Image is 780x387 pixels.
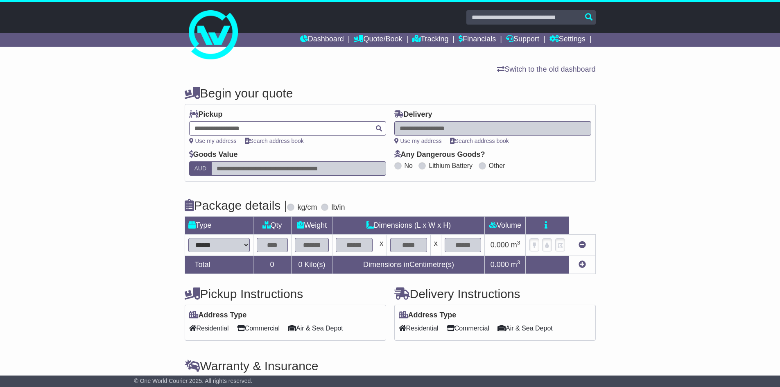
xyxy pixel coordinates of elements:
sup: 3 [517,240,520,246]
h4: Delivery Instructions [394,287,596,301]
label: Lithium Battery [429,162,473,170]
label: Goods Value [189,150,238,159]
label: Address Type [399,311,457,320]
h4: Package details | [185,199,287,212]
h4: Pickup Instructions [185,287,386,301]
a: Use my address [394,138,442,144]
td: Kilo(s) [291,256,332,274]
span: Commercial [447,322,489,335]
a: Support [506,33,539,47]
a: Search address book [245,138,304,144]
a: Search address book [450,138,509,144]
sup: 3 [517,259,520,265]
a: Settings [549,33,586,47]
a: Financials [459,33,496,47]
td: x [430,235,441,256]
a: Tracking [412,33,448,47]
td: x [376,235,387,256]
td: Dimensions in Centimetre(s) [332,256,485,274]
typeahead: Please provide city [189,121,386,136]
a: Switch to the old dashboard [497,65,595,73]
span: 0.000 [491,241,509,249]
span: 0.000 [491,260,509,269]
td: Total [185,256,253,274]
label: Address Type [189,311,247,320]
a: Add new item [579,260,586,269]
td: Dimensions (L x W x H) [332,217,485,235]
span: Residential [399,322,439,335]
label: No [405,162,413,170]
span: Residential [189,322,229,335]
td: Type [185,217,253,235]
span: Air & Sea Depot [497,322,553,335]
label: Delivery [394,110,432,119]
label: AUD [189,161,212,176]
label: Other [489,162,505,170]
h4: Begin your quote [185,86,596,100]
label: Pickup [189,110,223,119]
label: Any Dangerous Goods? [394,150,485,159]
td: Weight [291,217,332,235]
td: Qty [253,217,291,235]
label: kg/cm [297,203,317,212]
td: Volume [485,217,526,235]
h4: Warranty & Insurance [185,359,596,373]
label: lb/in [331,203,345,212]
span: 0 [298,260,302,269]
span: m [511,260,520,269]
span: © One World Courier 2025. All rights reserved. [134,378,253,384]
a: Remove this item [579,241,586,249]
span: Commercial [237,322,280,335]
span: m [511,241,520,249]
td: 0 [253,256,291,274]
a: Use my address [189,138,237,144]
a: Dashboard [300,33,344,47]
a: Quote/Book [354,33,402,47]
span: Air & Sea Depot [288,322,343,335]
